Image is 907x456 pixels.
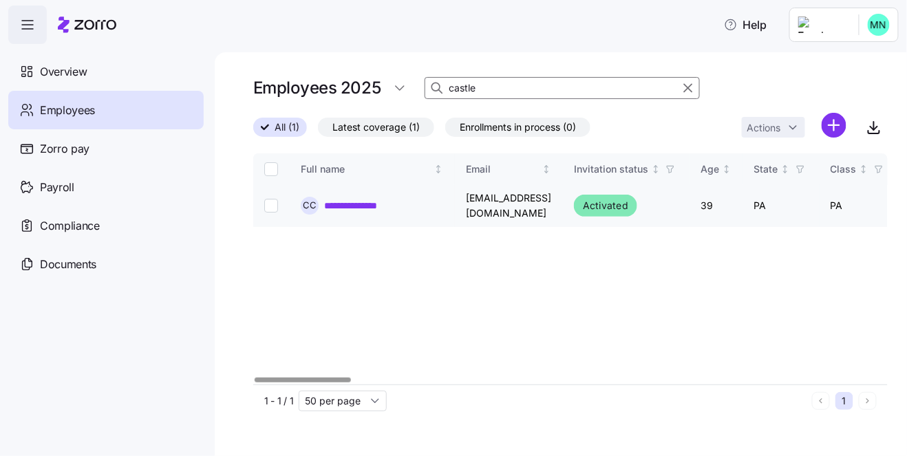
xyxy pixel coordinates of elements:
[40,140,89,158] span: Zorro pay
[332,118,420,136] span: Latest coverage (1)
[301,162,431,177] div: Full name
[743,185,820,227] td: PA
[460,118,576,136] span: Enrollments in process (0)
[713,11,778,39] button: Help
[40,256,96,273] span: Documents
[651,164,661,174] div: Not sorted
[8,206,204,245] a: Compliance
[701,162,719,177] div: Age
[425,77,700,99] input: Search Employees
[264,394,293,408] span: 1 - 1 / 1
[8,168,204,206] a: Payroll
[724,17,767,33] span: Help
[40,102,95,119] span: Employees
[859,164,868,174] div: Not sorted
[743,153,820,185] th: StateNot sorted
[690,185,743,227] td: 39
[690,153,743,185] th: AgeNot sorted
[8,52,204,91] a: Overview
[798,17,848,33] img: Employer logo
[868,14,890,36] img: b0ee0d05d7ad5b312d7e0d752ccfd4ca
[780,164,790,174] div: Not sorted
[820,153,898,185] th: ClassNot sorted
[742,117,805,138] button: Actions
[812,392,830,410] button: Previous page
[822,113,846,138] svg: add icon
[583,197,628,214] span: Activated
[8,129,204,168] a: Zorro pay
[275,118,299,136] span: All (1)
[40,217,100,235] span: Compliance
[264,199,278,213] input: Select record 1
[722,164,732,174] div: Not sorted
[747,123,781,133] span: Actions
[574,162,648,177] div: Invitation status
[8,91,204,129] a: Employees
[303,201,317,210] span: C C
[264,162,278,176] input: Select all records
[455,153,563,185] th: EmailNot sorted
[434,164,443,174] div: Not sorted
[859,392,877,410] button: Next page
[253,77,381,98] h1: Employees 2025
[831,162,857,177] div: Class
[820,185,898,227] td: PA
[40,179,74,196] span: Payroll
[40,63,87,80] span: Overview
[290,153,455,185] th: Full nameNot sorted
[455,185,563,227] td: [EMAIL_ADDRESS][DOMAIN_NAME]
[563,153,690,185] th: Invitation statusNot sorted
[8,245,204,283] a: Documents
[835,392,853,410] button: 1
[754,162,778,177] div: State
[542,164,551,174] div: Not sorted
[466,162,540,177] div: Email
